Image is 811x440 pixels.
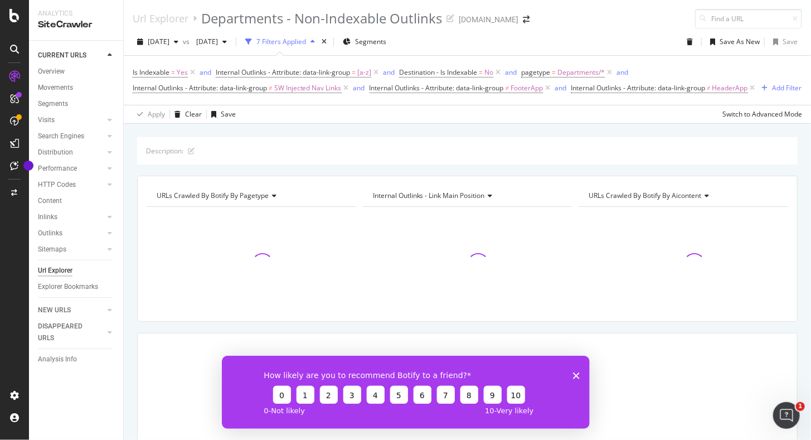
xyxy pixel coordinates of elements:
div: Departments - Non-Indexable Outlinks [201,9,442,28]
div: and [200,67,211,77]
div: Save [783,37,798,46]
span: Internal Outlinks - Attribute: data-link-group [370,83,504,93]
div: Save [221,109,236,119]
button: Switch to Advanced Mode [718,105,802,123]
a: Outlinks [38,228,104,239]
div: Apply [148,109,165,119]
div: arrow-right-arrow-left [523,16,530,23]
span: ≠ [506,83,509,93]
div: Content [38,195,62,207]
button: Save [769,33,798,51]
span: FooterApp [511,80,543,96]
button: and [353,83,365,93]
h4: URLs Crawled By Botify By pagetype [154,187,347,205]
span: URLs Crawled By Botify By aicontent [589,191,701,200]
div: Segments [38,98,68,110]
span: Internal Outlinks - Attribute: data-link-group [571,83,705,93]
span: ≠ [269,83,273,93]
button: and [555,83,566,93]
div: Description: [146,146,183,156]
span: Is Indexable [133,67,169,77]
div: Outlinks [38,228,62,239]
span: 2025 Aug. 9th [148,37,169,46]
a: Movements [38,82,115,94]
div: Sitemaps [38,244,66,255]
div: Switch to Advanced Mode [722,109,802,119]
div: Search Engines [38,130,84,142]
div: Explorer Bookmarks [38,281,98,293]
a: Content [38,195,115,207]
input: Find a URL [695,9,802,28]
button: Segments [338,33,391,51]
span: [a-z] [357,65,371,80]
button: Save [207,105,236,123]
iframe: Intercom live chat [773,402,800,429]
a: CURRENT URLS [38,50,104,61]
button: and [616,67,628,78]
button: Clear [170,105,202,123]
button: [DATE] [192,33,231,51]
button: Add Filter [757,81,802,95]
span: = [552,67,556,77]
button: 7 Filters Applied [241,33,319,51]
span: 2025 Jul. 5th [192,37,218,46]
div: SiteCrawler [38,18,114,31]
div: Distribution [38,147,73,158]
a: Url Explorer [38,265,115,277]
div: DISAPPEARED URLS [38,321,94,344]
a: Overview [38,66,115,78]
a: Url Explorer [133,12,188,25]
span: pagetype [521,67,550,77]
div: Save As New [720,37,760,46]
a: Performance [38,163,104,175]
a: Visits [38,114,104,126]
span: = [479,67,483,77]
a: Distribution [38,147,104,158]
a: DISAPPEARED URLS [38,321,104,344]
button: Apply [133,105,165,123]
div: Movements [38,82,73,94]
h4: URLs Crawled By Botify By aicontent [586,187,779,205]
a: Sitemaps [38,244,104,255]
span: 1 [796,402,805,411]
div: Url Explorer [38,265,72,277]
div: Performance [38,163,77,175]
div: NEW URLS [38,304,71,316]
span: HeaderApp [712,80,748,96]
button: Save As New [706,33,760,51]
a: Search Engines [38,130,104,142]
div: 7 Filters Applied [256,37,306,46]
span: ≠ [707,83,711,93]
span: Destination - Is Indexable [399,67,477,77]
button: [DATE] [133,33,183,51]
div: [DOMAIN_NAME] [459,14,518,25]
a: Inlinks [38,211,104,223]
span: SW Injected Nav Links [274,80,342,96]
a: HTTP Codes [38,179,104,191]
div: Tooltip anchor [23,161,33,171]
button: and [383,67,395,78]
span: Yes [177,65,188,80]
h4: Internal Outlinks - Link Main Position [371,187,563,205]
div: Overview [38,66,65,78]
span: = [171,67,175,77]
button: and [505,67,517,78]
div: times [319,36,329,47]
iframe: Survey from Botify [222,356,590,429]
span: Departments/* [557,65,605,80]
span: No [484,65,493,80]
div: Add Filter [773,83,802,93]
